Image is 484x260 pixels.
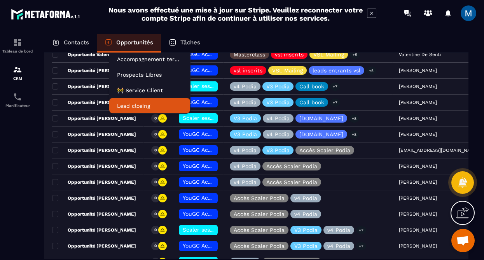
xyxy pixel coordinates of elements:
div: Ouvrir le chat [451,229,475,252]
p: 0 [154,163,157,169]
p: Call book [299,84,324,89]
span: YouGC Academy [183,147,225,153]
p: Opportunité [PERSON_NAME] [52,131,136,137]
p: V3 Podia [294,227,318,233]
p: Accès Scaler Podia [234,227,285,233]
p: VSL Mailing [313,52,344,57]
a: Opportunités [97,34,161,53]
p: v4 Podia [267,132,290,137]
p: V3 Podia [266,100,290,105]
img: scheduler [13,92,22,102]
img: formation [13,65,22,74]
p: 0 [154,116,157,121]
p: v4 Podia [327,243,350,249]
p: Tableau de bord [2,49,33,53]
p: CRM [2,76,33,81]
p: Prospects Libres [117,71,182,79]
p: V3 Podia [234,116,257,121]
p: v4 Podia [294,211,317,217]
span: Scaler ses revenus [183,115,233,121]
span: YouGC Academy [183,242,225,249]
p: +7 [356,242,366,250]
p: VSL Mailing [272,68,303,73]
p: vsl inscrits [234,68,262,73]
span: YouGC Academy [183,51,225,57]
span: YouGC Academy [183,131,225,137]
p: V3 Podia [234,132,257,137]
p: Accès Scaler Podia [299,148,350,153]
p: [DOMAIN_NAME] [299,132,343,137]
p: 0 [154,132,157,137]
p: Accès Scaler Podia [234,243,285,249]
p: Accompagnement terminé [117,55,182,63]
span: YouGC Academy [183,163,225,169]
span: YouGC Academy [183,211,225,217]
p: [DOMAIN_NAME] [299,116,343,121]
p: Opportunité [PERSON_NAME] [52,83,136,90]
p: 0 [154,227,157,233]
p: 0 [154,243,157,249]
p: Contacts [64,39,89,46]
p: +7 [330,98,340,107]
a: schedulerschedulerPlanificateur [2,86,33,114]
p: Planificateur [2,104,33,108]
p: leads entrants vsl [313,68,360,73]
p: V3 Podia [266,84,290,89]
span: YouGC Academy [183,195,225,201]
p: +5 [366,67,376,75]
span: YouGC Academy [183,99,225,105]
p: Masterclass [234,52,265,57]
p: Opportunité [PERSON_NAME] [52,195,136,201]
p: Opportunité [PERSON_NAME] [52,163,136,169]
p: vsl inscrits [275,52,304,57]
img: formation [13,38,22,47]
p: 0 [154,179,157,185]
p: Tâches [180,39,200,46]
p: v4 Podia [234,148,257,153]
p: V3 Podia [294,243,318,249]
p: v4 Podia [234,163,257,169]
p: Opportunité [PERSON_NAME] [52,227,136,233]
p: Opportunité Valentine De Senti [52,51,138,58]
p: 🚧 Service Client [117,86,182,94]
span: Scaler ses revenus [183,83,233,89]
p: Accès Scaler Podia [234,211,285,217]
p: Opportunités [116,39,153,46]
p: Accès Scaler Podia [234,195,285,201]
p: +8 [349,114,359,123]
a: formationformationCRM [2,59,33,86]
span: YouGC Academy [183,179,225,185]
a: formationformationTableau de bord [2,32,33,59]
p: Opportunité [PERSON_NAME] [52,67,136,74]
p: 0 [154,148,157,153]
p: V3 Podia [266,148,290,153]
p: Accès Scaler Podia [266,179,317,185]
p: v4 Podia [234,179,257,185]
p: +8 [349,130,359,139]
img: logo [11,7,81,21]
p: v4 Podia [294,195,317,201]
p: Call book [299,100,324,105]
p: Opportunité [PERSON_NAME] [52,115,136,121]
a: Contacts [44,34,97,53]
a: Tâches [161,34,208,53]
p: 0 [154,211,157,217]
p: +7 [330,83,340,91]
p: v4 Podia [327,227,350,233]
span: YouGC Academy [183,67,225,73]
p: Lead closing [117,102,182,110]
p: Opportunité [PERSON_NAME] [52,147,136,153]
p: +5 [350,51,360,59]
p: Opportunité [PERSON_NAME] [52,211,136,217]
h2: Nous avons effectué une mise à jour sur Stripe. Veuillez reconnecter votre compte Stripe afin de ... [108,6,363,22]
p: Opportunité [PERSON_NAME] [52,99,136,105]
span: Scaler ses revenus [183,227,233,233]
p: Accès Scaler Podia [266,163,317,169]
p: v4 Podia [267,116,290,121]
p: v4 Podia [234,84,257,89]
p: v4 Podia [234,100,257,105]
p: +7 [356,226,366,234]
p: 0 [154,195,157,201]
p: Opportunité [PERSON_NAME] [52,179,136,185]
p: Opportunité [PERSON_NAME] [52,243,136,249]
